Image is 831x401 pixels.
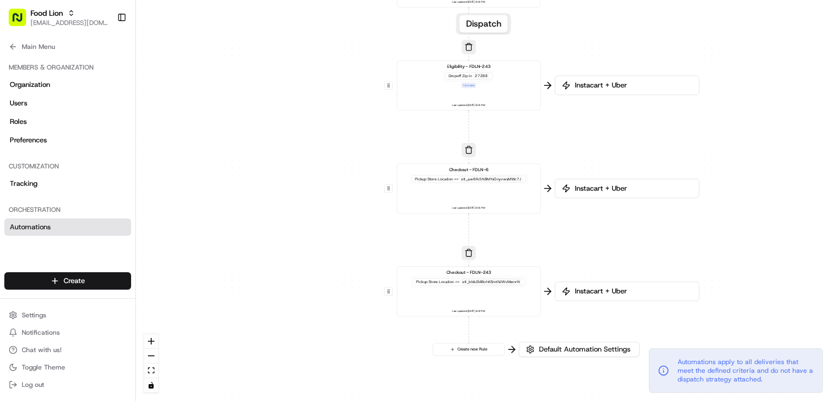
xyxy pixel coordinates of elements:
div: Customization [4,158,131,175]
span: Pickup Store Location [415,177,452,181]
a: Automations [4,218,131,236]
button: Toggle Theme [4,360,131,375]
span: Create [64,276,85,286]
a: Preferences [4,131,131,149]
a: Tracking [4,175,131,192]
span: Last updated: [DATE] 6:02 PM [452,309,485,314]
span: Last updated: [DATE] 6:01 PM [452,205,485,210]
span: Roles [10,117,27,127]
button: Notifications [4,325,131,340]
span: Organization [10,80,50,90]
span: Settings [22,311,46,319]
button: [EMAIL_ADDRESS][DOMAIN_NAME] [30,18,108,27]
button: toggle interactivity [144,378,158,393]
span: Log out [22,380,44,389]
span: Notifications [22,328,60,337]
button: Settings [4,308,131,323]
button: Food Lion [30,8,63,18]
div: stl_aw6Fx5N8MYsGnyvwsMWc7J [460,176,522,181]
span: Tracking [10,179,38,189]
span: Preferences [10,135,47,145]
span: Automations apply to all deliveries that meet the defined criteria and do not have a dispatch str... [678,358,814,384]
span: Automations [10,222,51,232]
div: + 1 more [461,83,476,88]
span: == [454,177,458,181]
span: Dropoff Zip [449,73,468,78]
button: zoom in [144,334,158,349]
span: Eligibility - FDLN-243 [447,63,491,69]
span: Checkout - FDLN-6 [449,166,488,172]
a: Organization [4,76,131,93]
span: Checkout - FDLN-243 [446,270,492,275]
span: Toggle Theme [22,363,65,372]
span: Chat with us! [22,346,61,354]
button: fit view [144,364,158,378]
span: Instacart + Uber [573,80,692,90]
span: Instacart + Uber [573,286,692,296]
span: Last updated: [DATE] 6:01 PM [452,103,485,108]
div: Members & Organization [4,59,131,76]
span: == [455,279,460,284]
button: Main Menu [4,39,131,54]
span: Main Menu [22,42,55,51]
span: in [469,73,472,78]
button: Chat with us! [4,342,131,358]
div: 27288 [474,73,489,79]
span: Instacart + Uber [573,184,692,193]
span: Default Automation Settings [537,344,632,354]
button: zoom out [144,349,158,364]
span: Users [10,98,27,108]
button: Create new Rule [433,343,504,355]
span: Pickup Store Location [416,279,454,284]
a: Roles [4,113,131,130]
div: stl_bbkJS4BohKSmtNJWvMwnrN [461,279,522,285]
button: Log out [4,377,131,392]
button: Food Lion[EMAIL_ADDRESS][DOMAIN_NAME] [4,4,113,30]
button: Dispatch [460,15,508,33]
button: Create [4,272,131,290]
button: Default Automation Settings [519,342,640,357]
div: Orchestration [4,201,131,218]
a: Users [4,95,131,112]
